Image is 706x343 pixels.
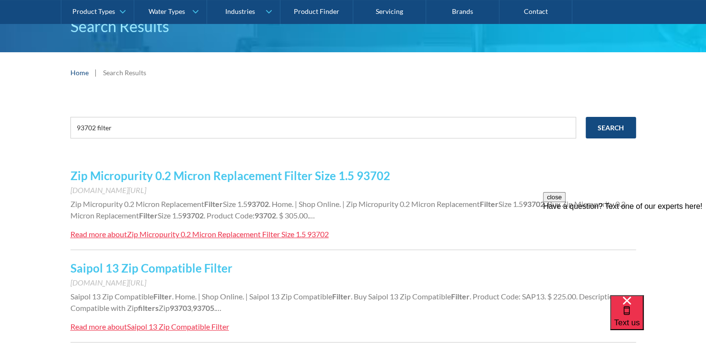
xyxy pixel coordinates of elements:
[451,292,470,301] strong: Filter
[214,303,216,312] span: .
[158,211,182,220] span: Size 1.5
[170,303,191,312] strong: 93703
[70,322,127,331] div: Read more about
[70,199,625,220] span: . Buy Zip Micropurity 0.2 Micron Replacement
[70,277,636,288] div: [DOMAIN_NAME][URL]
[70,117,576,138] input: e.g. chilled water cooler
[216,303,221,312] span: …
[182,211,204,220] strong: 93702
[70,184,636,196] div: [DOMAIN_NAME][URL]
[70,292,619,312] span: . Product Code: SAP13. $ 225.00. Description. Compatible with Zip
[70,169,390,183] a: Zip Micropurity 0.2 Micron Replacement Filter Size 1.5 93702
[255,211,276,220] strong: 93702
[70,229,329,240] a: Read more aboutZip Micropurity 0.2 Micron Replacement Filter Size 1.5 93702
[276,211,309,220] span: . $ 305.00.
[70,292,153,301] span: Saipol 13 Zip Compatible
[523,199,544,208] strong: 93702
[204,211,255,220] span: . Product Code:
[153,292,172,301] strong: Filter
[332,292,351,301] strong: Filter
[70,15,636,38] h1: Search Results
[127,322,229,331] div: Saipol 13 Zip Compatible Filter
[351,292,451,301] span: . Buy Saipol 13 Zip Compatible
[498,199,523,208] span: Size 1.5
[204,199,223,208] strong: Filter
[225,8,255,16] div: Industries
[247,199,269,208] strong: 93702
[127,229,329,239] div: Zip Micropurity 0.2 Micron Replacement Filter Size 1.5 93702
[93,67,98,78] div: |
[72,8,115,16] div: Product Types
[70,68,89,78] a: Home
[480,199,498,208] strong: Filter
[586,117,636,138] input: Search
[103,68,146,78] div: Search Results
[269,199,480,208] span: . Home. | Shop Online. | Zip Micropurity 0.2 Micron Replacement
[159,303,170,312] span: Zip
[70,261,232,275] a: Saipol 13 Zip Compatible Filter
[70,321,229,332] a: Read more aboutSaipol 13 Zip Compatible Filter
[70,199,204,208] span: Zip Micropurity 0.2 Micron Replacement
[138,303,159,312] strong: filters
[610,295,706,343] iframe: podium webchat widget bubble
[309,211,315,220] span: …
[191,303,193,312] span: ,
[139,211,158,220] strong: Filter
[223,199,247,208] span: Size 1.5
[193,303,214,312] strong: 93705
[172,292,332,301] span: . Home. | Shop Online. | Saipol 13 Zip Compatible
[149,8,185,16] div: Water Types
[543,192,706,307] iframe: podium webchat widget prompt
[70,229,127,239] div: Read more about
